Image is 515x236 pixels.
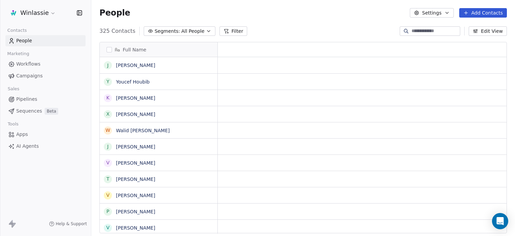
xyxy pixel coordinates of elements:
[99,27,135,35] span: 325 Contacts
[116,176,155,182] a: [PERSON_NAME]
[116,112,155,117] a: [PERSON_NAME]
[16,143,39,150] span: AI Agents
[16,131,28,138] span: Apps
[49,221,87,227] a: Help & Support
[5,84,22,94] span: Sales
[9,9,18,17] img: Monogramme%20Winlassie_RVB_2%20COULEURS.png
[410,8,453,18] button: Settings
[116,63,155,68] a: [PERSON_NAME]
[4,25,30,36] span: Contacts
[106,94,109,101] div: K
[99,8,130,18] span: People
[116,225,155,231] a: [PERSON_NAME]
[116,209,155,214] a: [PERSON_NAME]
[5,94,86,105] a: Pipelines
[106,192,110,199] div: V
[5,105,86,117] a: SequencesBeta
[107,143,109,150] div: J
[56,221,87,227] span: Help & Support
[16,96,37,103] span: Pipelines
[16,108,42,115] span: Sequences
[116,95,155,101] a: [PERSON_NAME]
[106,111,110,118] div: X
[107,62,109,69] div: J
[107,175,110,183] div: T
[5,70,86,81] a: Campaigns
[100,42,217,57] div: Full Name
[20,8,49,17] span: Winlassie
[181,28,204,35] span: All People
[16,37,32,44] span: People
[155,28,180,35] span: Segments:
[123,46,146,53] span: Full Name
[219,26,248,36] button: Filter
[5,35,86,46] a: People
[8,7,57,19] button: Winlassie
[116,160,155,166] a: [PERSON_NAME]
[492,213,508,229] div: Open Intercom Messenger
[116,144,155,149] a: [PERSON_NAME]
[5,58,86,70] a: Workflows
[107,78,110,85] div: Y
[459,8,507,18] button: Add Contacts
[106,127,110,134] div: W
[45,108,58,115] span: Beta
[107,208,109,215] div: P
[106,224,110,231] div: V
[16,72,43,79] span: Campaigns
[106,159,110,166] div: V
[5,141,86,152] a: AI Agents
[116,193,155,198] a: [PERSON_NAME]
[100,57,218,234] div: grid
[5,119,21,129] span: Tools
[469,26,507,36] button: Edit View
[116,79,149,85] a: Youcef Houbib
[16,61,41,68] span: Workflows
[5,129,86,140] a: Apps
[4,49,32,59] span: Marketing
[116,128,170,133] a: Walid [PERSON_NAME]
